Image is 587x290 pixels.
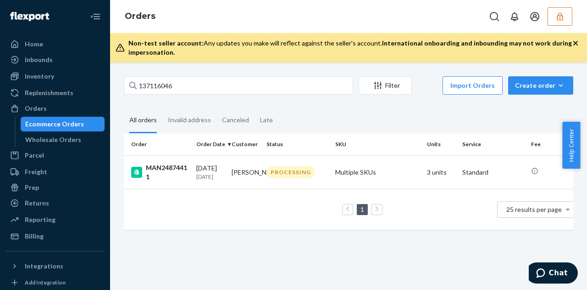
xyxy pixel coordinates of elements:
[25,40,43,49] div: Home
[485,7,504,26] button: Open Search Box
[228,155,263,189] td: [PERSON_NAME]
[6,196,105,210] a: Returns
[6,85,105,100] a: Replenishments
[25,119,84,129] div: Ecommerce Orders
[6,277,105,288] a: Add Integration
[25,279,66,286] div: Add Integration
[196,164,224,181] div: [DATE]
[423,155,459,189] td: 3 units
[6,101,105,116] a: Orders
[168,108,211,132] div: Invalid address
[25,167,47,176] div: Freight
[128,39,204,47] span: Non-test seller account:
[196,173,224,181] p: [DATE]
[25,104,47,113] div: Orders
[6,212,105,227] a: Reporting
[508,76,573,95] button: Create order
[21,132,105,147] a: Wholesale Orders
[117,3,163,30] ol: breadcrumbs
[6,180,105,195] a: Prep
[131,163,189,182] div: MAN24874411
[562,122,580,169] button: Help Center
[128,39,572,57] div: Any updates you make will reflect against the seller's account.
[25,135,81,144] div: Wholesale Orders
[6,37,105,51] a: Home
[10,12,49,21] img: Flexport logo
[25,199,49,208] div: Returns
[527,133,582,155] th: Fee
[25,183,39,192] div: Prep
[263,133,332,155] th: Status
[359,81,411,90] div: Filter
[459,133,527,155] th: Service
[125,11,155,21] a: Orders
[124,133,193,155] th: Order
[6,52,105,67] a: Inbounds
[6,148,105,163] a: Parcel
[359,76,412,95] button: Filter
[6,165,105,179] a: Freight
[124,76,353,95] input: Search orders
[6,229,105,244] a: Billing
[505,7,524,26] button: Open notifications
[266,166,315,178] div: PROCESSING
[6,69,105,84] a: Inventory
[506,205,562,213] span: 25 results per page
[423,133,459,155] th: Units
[25,215,55,224] div: Reporting
[25,88,73,97] div: Replenishments
[359,205,366,213] a: Page 1 is your current page
[332,155,423,189] td: Multiple SKUs
[25,72,54,81] div: Inventory
[25,232,44,241] div: Billing
[232,140,260,148] div: Customer
[443,76,503,95] button: Import Orders
[332,133,423,155] th: SKU
[193,133,228,155] th: Order Date
[86,7,105,26] button: Close Navigation
[260,108,273,132] div: Late
[129,108,157,133] div: All orders
[21,117,105,131] a: Ecommerce Orders
[222,108,249,132] div: Canceled
[6,259,105,273] button: Integrations
[526,7,544,26] button: Open account menu
[462,168,524,177] p: Standard
[515,81,566,90] div: Create order
[25,55,53,64] div: Inbounds
[529,262,578,285] iframe: Opens a widget where you can chat to one of our agents
[25,151,44,160] div: Parcel
[25,262,63,271] div: Integrations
